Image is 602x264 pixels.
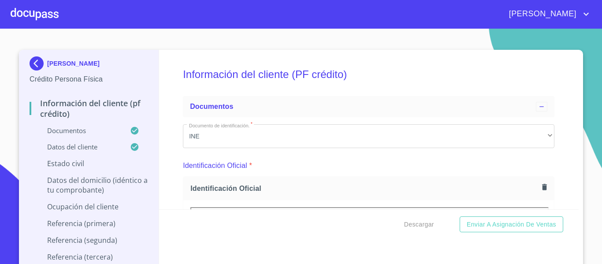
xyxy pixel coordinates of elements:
[47,60,100,67] p: [PERSON_NAME]
[502,7,591,21] button: account of current user
[30,252,148,262] p: Referencia (tercera)
[30,219,148,228] p: Referencia (primera)
[183,96,554,117] div: Documentos
[30,126,130,135] p: Documentos
[30,56,47,71] img: Docupass spot blue
[183,56,554,93] h5: Información del cliente (PF crédito)
[183,160,247,171] p: Identificación Oficial
[401,216,438,233] button: Descargar
[30,159,148,168] p: Estado Civil
[404,219,434,230] span: Descargar
[183,124,554,148] div: INE
[30,98,148,119] p: Información del cliente (PF crédito)
[30,235,148,245] p: Referencia (segunda)
[30,175,148,195] p: Datos del domicilio (idéntico a tu comprobante)
[190,184,539,193] span: Identificación Oficial
[30,56,148,74] div: [PERSON_NAME]
[460,216,563,233] button: Enviar a Asignación de Ventas
[502,7,581,21] span: [PERSON_NAME]
[190,103,233,110] span: Documentos
[30,74,148,85] p: Crédito Persona Física
[30,142,130,151] p: Datos del cliente
[467,219,556,230] span: Enviar a Asignación de Ventas
[30,202,148,212] p: Ocupación del Cliente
